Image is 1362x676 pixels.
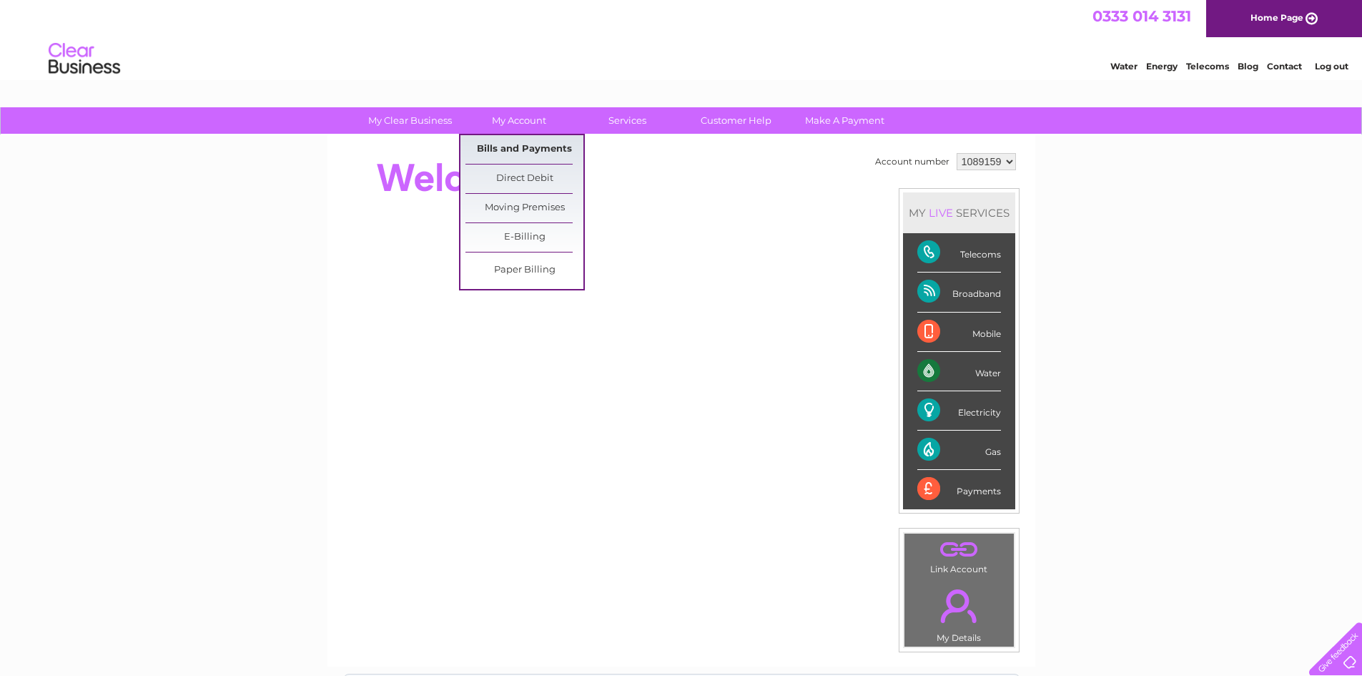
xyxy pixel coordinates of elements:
[786,107,904,134] a: Make A Payment
[1186,61,1229,72] a: Telecoms
[917,431,1001,470] div: Gas
[568,107,686,134] a: Services
[465,194,583,222] a: Moving Premises
[465,223,583,252] a: E-Billing
[1092,7,1191,25] a: 0333 014 3131
[465,165,583,193] a: Direct Debit
[904,577,1015,647] td: My Details
[908,581,1010,631] a: .
[351,107,469,134] a: My Clear Business
[1238,61,1258,72] a: Blog
[1315,61,1348,72] a: Log out
[917,233,1001,273] div: Telecoms
[460,107,578,134] a: My Account
[465,135,583,164] a: Bills and Payments
[908,537,1010,562] a: .
[917,352,1001,391] div: Water
[903,192,1015,233] div: MY SERVICES
[872,150,953,174] td: Account number
[917,273,1001,312] div: Broadband
[344,8,1020,69] div: Clear Business is a trading name of Verastar Limited (registered in [GEOGRAPHIC_DATA] No. 3667643...
[677,107,795,134] a: Customer Help
[1146,61,1178,72] a: Energy
[917,470,1001,509] div: Payments
[1267,61,1302,72] a: Contact
[917,313,1001,352] div: Mobile
[904,533,1015,578] td: Link Account
[48,37,121,81] img: logo.png
[917,391,1001,431] div: Electricity
[465,256,583,285] a: Paper Billing
[926,206,956,220] div: LIVE
[1110,61,1138,72] a: Water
